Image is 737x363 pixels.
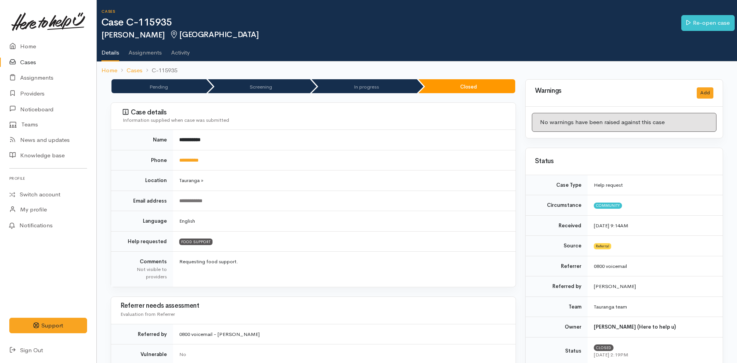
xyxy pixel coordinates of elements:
[588,175,723,195] td: Help request
[120,311,175,317] span: Evaluation from Referrer
[532,113,716,132] div: No warnings have been raised against this case
[594,351,713,359] div: [DATE] 2:19PM
[173,324,516,344] td: 0800 voicemail - [PERSON_NAME]
[173,252,516,287] td: Requesting food support.
[588,276,723,297] td: [PERSON_NAME]
[594,324,676,330] b: [PERSON_NAME] (Here to help u)
[526,175,588,195] td: Case Type
[101,39,119,61] a: Details
[535,87,687,95] h3: Warnings
[101,9,681,14] h6: Cases
[179,351,506,358] div: No
[526,195,588,216] td: Circumstance
[179,177,203,184] span: Tauranga »
[101,66,117,75] a: Home
[418,79,515,93] li: Closed
[208,79,310,93] li: Screening
[526,236,588,256] td: Source
[526,276,588,297] td: Referred by
[526,256,588,276] td: Referrer
[111,130,173,150] td: Name
[171,39,190,61] a: Activity
[526,317,588,337] td: Owner
[526,297,588,317] td: Team
[594,243,611,249] span: Referral
[127,66,142,75] a: Cases
[681,15,735,31] a: Re-open case
[111,231,173,252] td: Help requested
[594,203,622,209] span: Community
[142,66,177,75] li: C-115935
[535,158,713,165] h3: Status
[9,318,87,334] button: Support
[111,79,206,93] li: Pending
[129,39,162,61] a: Assignments
[123,109,506,116] h3: Case details
[120,302,506,310] h3: Referrer needs assessment
[111,252,173,287] td: Comments
[111,170,173,191] td: Location
[173,211,516,232] td: English
[111,211,173,232] td: Language
[588,256,723,276] td: 0800 voicemail
[594,344,614,351] span: Closed
[120,266,167,281] div: Not visible to providers
[594,222,628,229] time: [DATE] 9:14AM
[97,61,737,80] nav: breadcrumb
[179,239,213,245] span: FOOD SUPPORT
[697,87,713,99] button: Add
[9,173,87,184] h6: Profile
[123,116,506,124] div: Information supplied when case was submitted
[111,324,173,344] td: Referred by
[170,30,259,39] span: [GEOGRAPHIC_DATA]
[101,17,681,28] h1: Case C-115935
[526,215,588,236] td: Received
[594,303,627,310] span: Tauranga team
[101,31,681,39] h2: [PERSON_NAME]
[111,191,173,211] td: Email address
[111,150,173,170] td: Phone
[312,79,417,93] li: In progress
